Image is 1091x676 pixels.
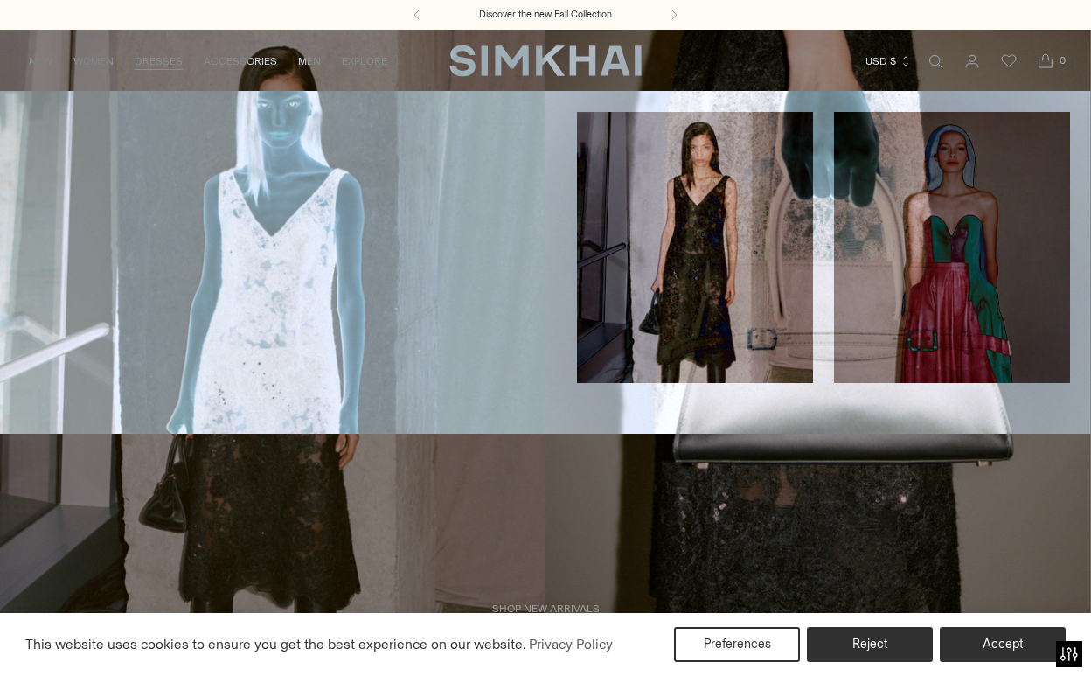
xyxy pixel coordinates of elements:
a: Privacy Policy (opens in a new tab) [526,631,615,658]
button: Preferences [674,627,800,662]
a: Wishlist [991,44,1026,79]
a: Go to the account page [955,44,990,79]
a: Open cart modal [1028,44,1063,79]
a: WOMEN [73,42,114,80]
a: MEN [298,42,321,80]
span: This website uses cookies to ensure you get the best experience on our website. [25,636,526,652]
a: EXPLORE [342,42,387,80]
a: DRESSES [135,42,183,80]
a: Discover the new Fall Collection [479,8,612,22]
button: Reject [807,627,933,662]
a: Open search modal [918,44,953,79]
button: Accept [940,627,1066,662]
span: 0 [1054,52,1070,68]
a: NEW [29,42,52,80]
a: ACCESSORIES [204,42,277,80]
button: USD $ [865,42,912,80]
a: SIMKHAI [449,44,642,78]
